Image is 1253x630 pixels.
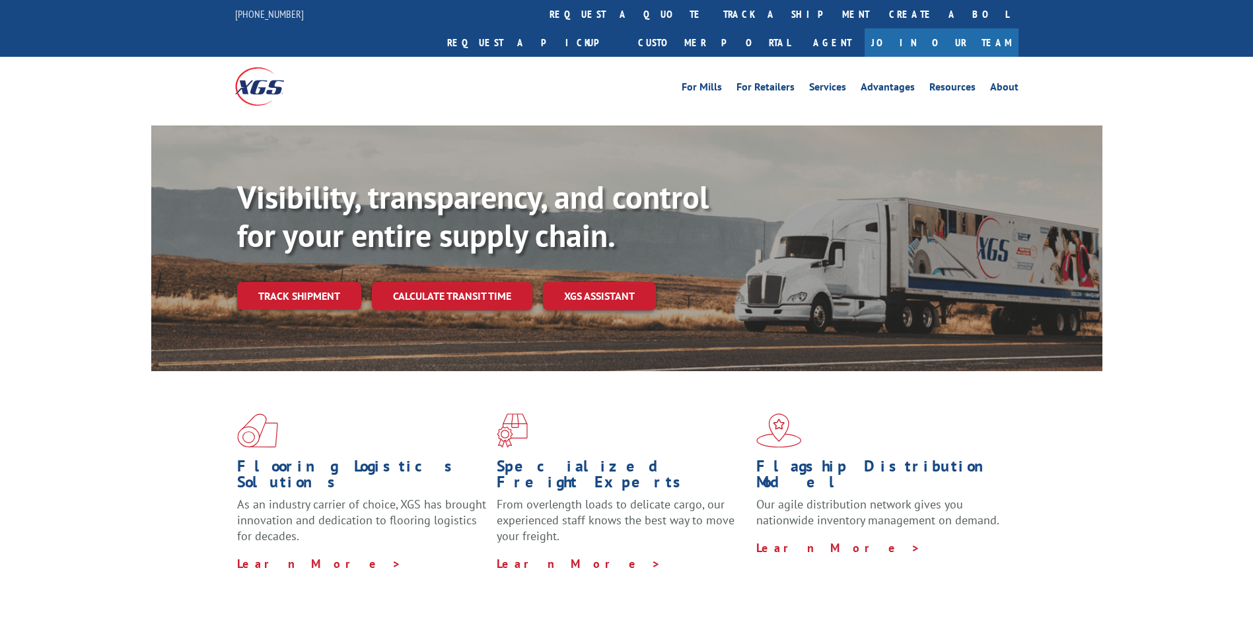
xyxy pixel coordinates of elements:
a: Join Our Team [865,28,1019,57]
a: Agent [800,28,865,57]
a: XGS ASSISTANT [543,282,656,310]
a: For Retailers [736,82,795,96]
a: Advantages [861,82,915,96]
h1: Flooring Logistics Solutions [237,458,487,497]
img: xgs-icon-focused-on-flooring-red [497,413,528,448]
b: Visibility, transparency, and control for your entire supply chain. [237,176,709,256]
a: Request a pickup [437,28,628,57]
a: Track shipment [237,282,361,310]
a: Customer Portal [628,28,800,57]
a: Learn More > [497,556,661,571]
a: For Mills [682,82,722,96]
img: xgs-icon-total-supply-chain-intelligence-red [237,413,278,448]
p: From overlength loads to delicate cargo, our experienced staff knows the best way to move your fr... [497,497,746,555]
span: Our agile distribution network gives you nationwide inventory management on demand. [756,497,999,528]
a: [PHONE_NUMBER] [235,7,304,20]
h1: Specialized Freight Experts [497,458,746,497]
a: Calculate transit time [372,282,532,310]
h1: Flagship Distribution Model [756,458,1006,497]
span: As an industry carrier of choice, XGS has brought innovation and dedication to flooring logistics... [237,497,486,543]
a: Learn More > [756,540,921,555]
img: xgs-icon-flagship-distribution-model-red [756,413,802,448]
a: Services [809,82,846,96]
a: Learn More > [237,556,402,571]
a: Resources [929,82,976,96]
a: About [990,82,1019,96]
